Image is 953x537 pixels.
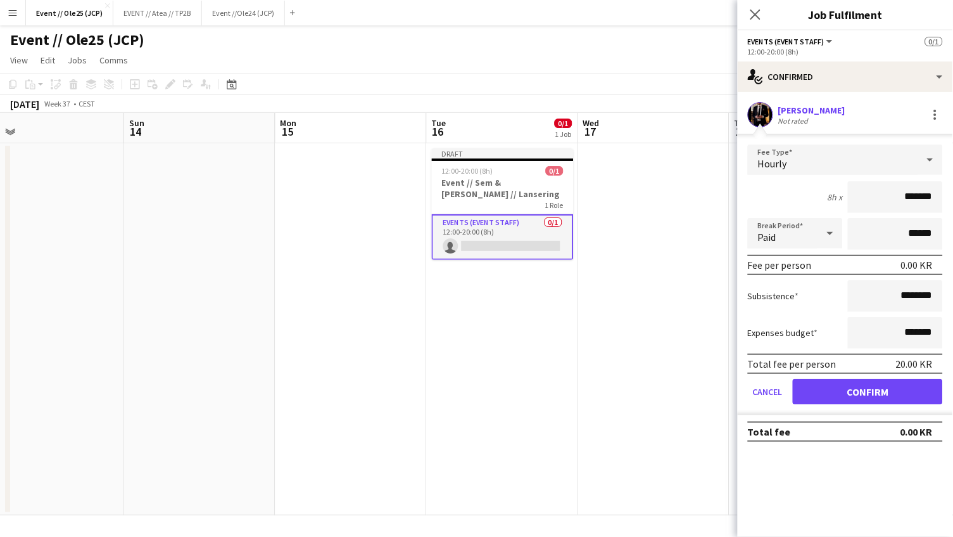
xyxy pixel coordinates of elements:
[555,119,572,128] span: 0/1
[896,358,933,370] div: 20.00 KR
[26,1,113,25] button: Event // Ole25 (JCP)
[113,1,202,25] button: EVENT // Atea // TP2B
[202,1,285,25] button: Event //Ole24 (JCP)
[68,55,87,66] span: Jobs
[546,166,564,176] span: 0/1
[738,6,953,23] h3: Job Fulfilment
[583,117,600,129] span: Wed
[432,177,574,200] h3: Event // Sem & [PERSON_NAME] // Lansering
[793,379,943,404] button: Confirm
[5,52,33,68] a: View
[901,259,933,271] div: 0.00 KR
[900,425,933,438] div: 0.00 KR
[545,200,564,210] span: 1 Role
[432,148,574,159] div: Draft
[748,37,835,46] button: Events (Event Staff)
[94,52,133,68] a: Comms
[738,61,953,92] div: Confirmed
[432,117,446,129] span: Tue
[442,166,493,176] span: 12:00-20:00 (8h)
[778,105,845,116] div: [PERSON_NAME]
[127,124,144,139] span: 14
[10,55,28,66] span: View
[10,98,39,110] div: [DATE]
[281,117,297,129] span: Mon
[748,259,812,271] div: Fee per person
[63,52,92,68] a: Jobs
[555,129,572,139] div: 1 Job
[99,55,128,66] span: Comms
[735,117,750,129] span: Thu
[79,99,95,108] div: CEST
[42,99,73,108] span: Week 37
[748,358,836,370] div: Total fee per person
[748,425,791,438] div: Total fee
[828,191,843,203] div: 8h x
[129,117,144,129] span: Sun
[778,116,811,126] div: Not rated
[581,124,600,139] span: 17
[748,379,788,404] button: Cancel
[925,37,943,46] span: 0/1
[432,214,574,260] app-card-role: Events (Event Staff)0/112:00-20:00 (8h)
[432,148,574,260] app-job-card: Draft12:00-20:00 (8h)0/1Event // Sem & [PERSON_NAME] // Lansering1 RoleEvents (Event Staff)0/112:...
[748,37,824,46] span: Events (Event Staff)
[35,52,60,68] a: Edit
[748,327,818,339] label: Expenses budget
[748,290,799,302] label: Subsistence
[758,157,787,170] span: Hourly
[430,124,446,139] span: 16
[279,124,297,139] span: 15
[733,124,750,139] span: 18
[748,47,943,56] div: 12:00-20:00 (8h)
[758,231,776,243] span: Paid
[10,30,144,49] h1: Event // Ole25 (JCP)
[41,55,55,66] span: Edit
